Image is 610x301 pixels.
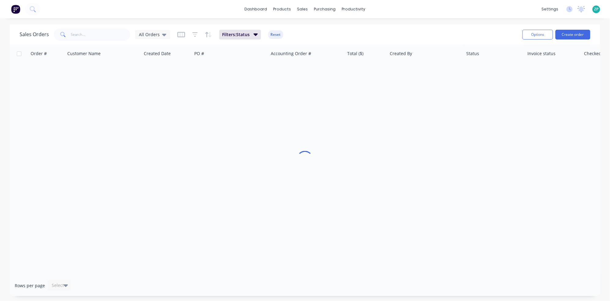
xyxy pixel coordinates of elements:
div: settings [539,5,562,14]
span: ZP [594,6,599,12]
div: Status [467,51,479,57]
div: Created By [390,51,412,57]
div: productivity [339,5,369,14]
button: Reset [268,30,283,39]
span: All Orders [139,31,160,38]
img: Factory [11,5,20,14]
div: Total ($) [347,51,363,57]
span: Rows per page [15,283,45,289]
div: PO # [194,51,204,57]
a: dashboard [242,5,270,14]
div: Accounting Order # [271,51,311,57]
span: Filters: Status [222,32,250,38]
button: Options [523,30,553,40]
div: Select... [52,282,68,288]
div: Order # [31,51,47,57]
button: Filters:Status [219,30,261,40]
button: Create order [556,30,590,40]
div: Invoice status [528,51,556,57]
div: Customer Name [67,51,101,57]
div: Created Date [144,51,171,57]
h1: Sales Orders [20,32,49,37]
div: purchasing [311,5,339,14]
div: sales [294,5,311,14]
div: products [270,5,294,14]
input: Search... [71,28,131,41]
